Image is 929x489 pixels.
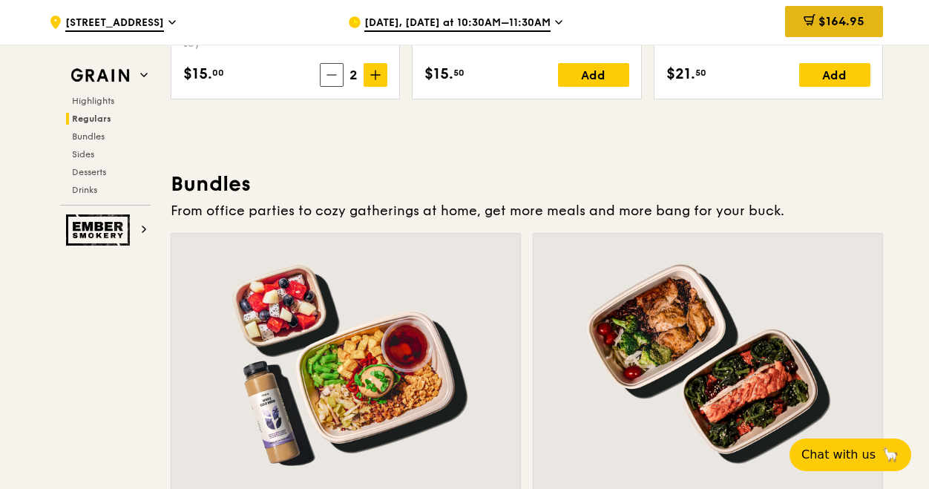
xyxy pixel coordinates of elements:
[364,16,551,32] span: [DATE], [DATE] at 10:30AM–11:30AM
[66,62,134,89] img: Grain web logo
[72,149,94,160] span: Sides
[72,96,114,106] span: Highlights
[72,114,111,124] span: Regulars
[171,200,883,221] div: From office parties to cozy gatherings at home, get more meals and more bang for your buck.
[801,446,876,464] span: Chat with us
[65,16,164,32] span: [STREET_ADDRESS]
[424,63,453,85] span: $15.
[344,65,364,85] span: 2
[72,185,97,195] span: Drinks
[212,67,224,79] span: 00
[453,67,464,79] span: 50
[171,171,883,197] h3: Bundles
[818,14,864,28] span: $164.95
[799,63,870,87] div: Add
[882,446,899,464] span: 🦙
[183,63,212,85] span: $15.
[66,214,134,246] img: Ember Smokery web logo
[72,167,106,177] span: Desserts
[666,63,695,85] span: $21.
[72,131,105,142] span: Bundles
[695,67,706,79] span: 50
[558,63,629,87] div: Add
[790,439,911,471] button: Chat with us🦙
